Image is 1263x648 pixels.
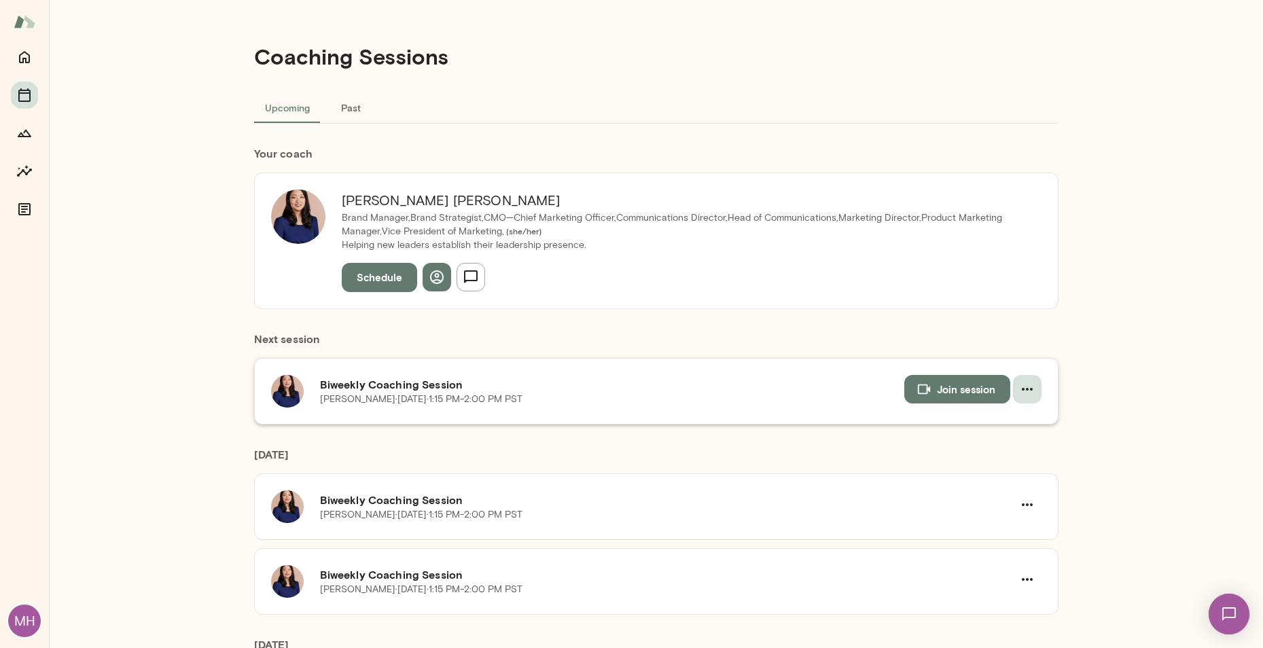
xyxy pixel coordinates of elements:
h6: [PERSON_NAME] [PERSON_NAME] [342,190,1025,211]
p: [PERSON_NAME] · [DATE] · 1:15 PM-2:00 PM PST [320,508,522,522]
div: basic tabs example [254,91,1059,124]
p: [PERSON_NAME] · [DATE] · 1:15 PM-2:00 PM PST [320,583,522,596]
h6: Biweekly Coaching Session [320,492,1013,508]
span: ( she/her ) [504,226,541,236]
button: Sessions [11,82,38,109]
img: Leah Kim [271,190,325,244]
h4: Coaching Sessions [254,43,448,69]
button: Schedule [342,263,417,291]
button: Documents [11,196,38,223]
button: Insights [11,158,38,185]
p: [PERSON_NAME] · [DATE] · 1:15 PM-2:00 PM PST [320,393,522,406]
h6: Biweekly Coaching Session [320,566,1013,583]
h6: Your coach [254,145,1059,162]
button: Join session [904,375,1010,403]
h6: Next session [254,331,1059,358]
button: Upcoming [254,91,321,124]
button: View profile [423,263,451,291]
button: Past [321,91,382,124]
p: Brand Manager,Brand Strategist,CMO—Chief Marketing Officer,Communications Director,Head of Commun... [342,211,1025,238]
img: Mento [14,9,35,35]
h6: [DATE] [254,446,1059,473]
button: Growth Plan [11,120,38,147]
div: MH [8,605,41,637]
button: Send message [457,263,485,291]
h6: Biweekly Coaching Session [320,376,904,393]
p: Helping new leaders establish their leadership presence. [342,238,1025,252]
button: Home [11,43,38,71]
